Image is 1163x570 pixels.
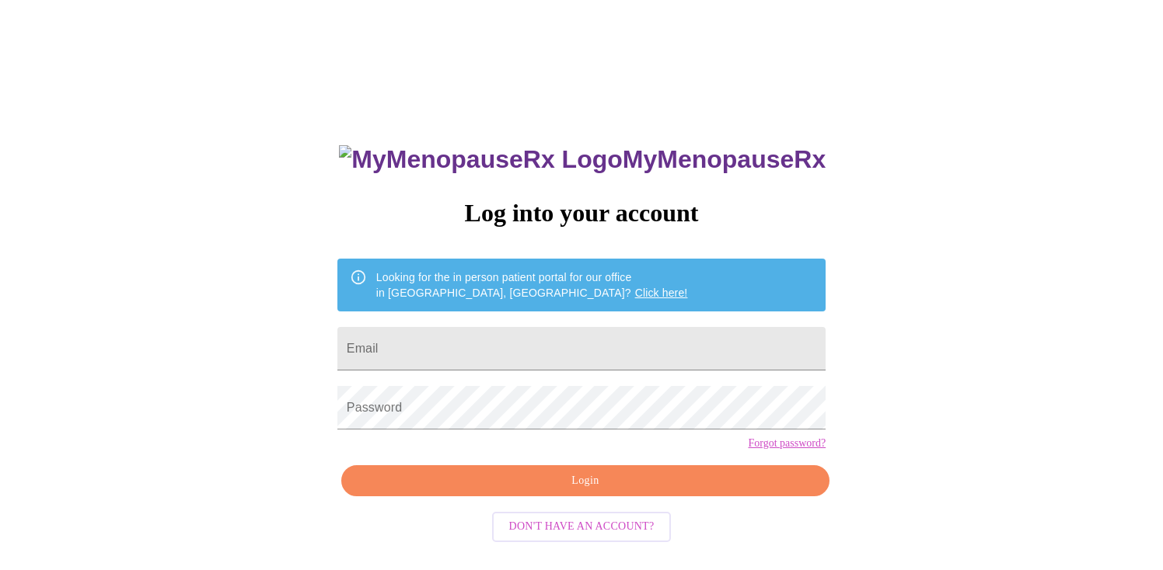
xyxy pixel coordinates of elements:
[341,465,829,497] button: Login
[492,512,672,542] button: Don't have an account?
[748,437,826,450] a: Forgot password?
[488,519,676,532] a: Don't have an account?
[337,199,826,228] h3: Log into your account
[339,145,622,174] img: MyMenopauseRx Logo
[339,145,826,174] h3: MyMenopauseRx
[635,287,688,299] a: Click here!
[359,471,812,491] span: Login
[509,517,655,537] span: Don't have an account?
[376,263,688,307] div: Looking for the in person patient portal for our office in [GEOGRAPHIC_DATA], [GEOGRAPHIC_DATA]?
